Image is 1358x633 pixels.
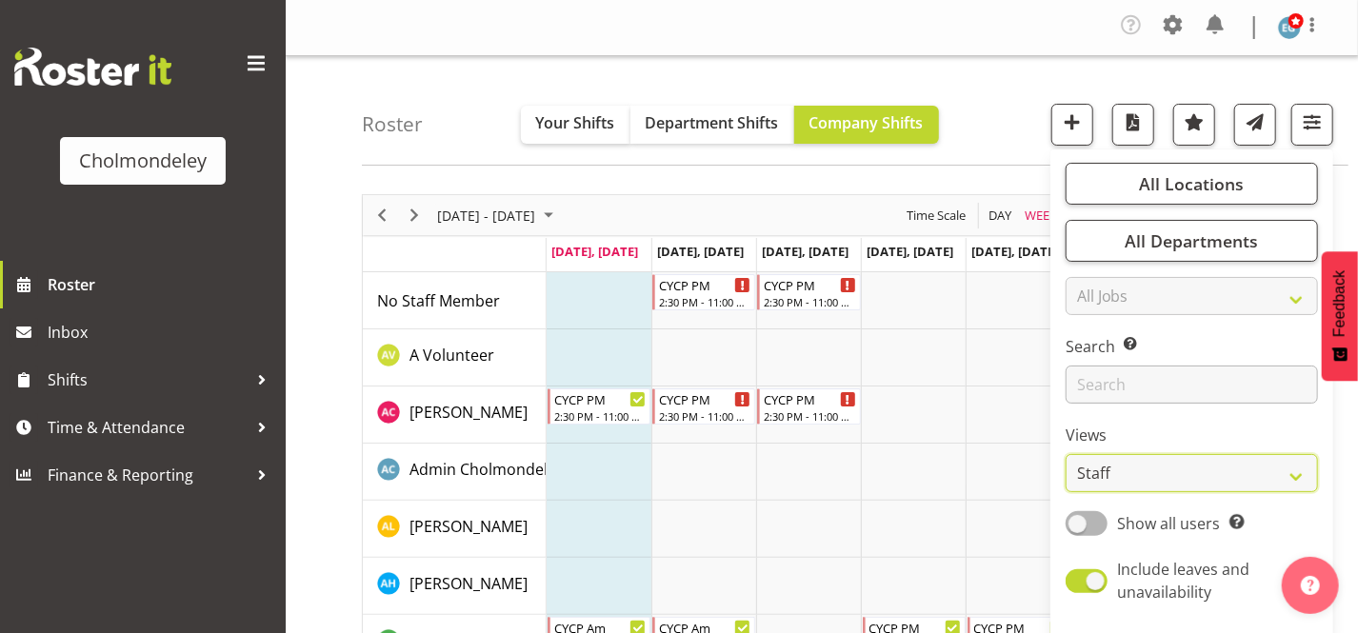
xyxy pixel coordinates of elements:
[363,444,547,501] td: Admin Cholmondeley resource
[1234,104,1276,146] button: Send a list of all shifts for the selected filtered period to all rostered employees.
[369,204,395,227] button: Previous
[1112,104,1154,146] button: Download a PDF of the roster according to the set date range.
[398,195,430,235] div: Next
[1023,204,1059,227] span: Week
[409,516,528,537] span: [PERSON_NAME]
[1118,559,1250,603] span: Include leaves and unavailability
[79,147,207,175] div: Cholmondeley
[554,408,646,424] div: 2:30 PM - 11:00 PM
[757,388,860,425] div: Abigail Chessum"s event - CYCP PM Begin From Wednesday, September 10, 2025 at 2:30:00 PM GMT+12:0...
[536,112,615,133] span: Your Shifts
[434,204,562,227] button: September 08 - 14, 2025
[409,572,528,595] a: [PERSON_NAME]
[435,204,537,227] span: [DATE] - [DATE]
[904,204,969,227] button: Time Scale
[659,275,750,294] div: CYCP PM
[1066,220,1318,262] button: All Departments
[1331,270,1348,337] span: Feedback
[1066,335,1318,358] label: Search
[657,243,744,260] span: [DATE], [DATE]
[48,270,276,299] span: Roster
[1139,172,1244,195] span: All Locations
[377,290,500,311] span: No Staff Member
[362,113,423,135] h4: Roster
[409,515,528,538] a: [PERSON_NAME]
[409,458,564,481] a: Admin Cholmondeley
[764,294,855,309] div: 2:30 PM - 11:00 PM
[409,459,564,480] span: Admin Cholmondeley
[409,344,494,366] a: A Volunteer
[1291,104,1333,146] button: Filter Shifts
[48,413,248,442] span: Time & Attendance
[764,389,855,408] div: CYCP PM
[402,204,428,227] button: Next
[377,289,500,312] a: No Staff Member
[1066,163,1318,205] button: All Locations
[1278,16,1301,39] img: evie-guard1532.jpg
[764,408,855,424] div: 2:30 PM - 11:00 PM
[905,204,968,227] span: Time Scale
[1066,424,1318,446] label: Views
[762,243,849,260] span: [DATE], [DATE]
[987,204,1013,227] span: Day
[630,106,794,144] button: Department Shifts
[48,461,248,489] span: Finance & Reporting
[363,329,547,386] td: A Volunteer resource
[363,558,547,615] td: Alexzarn Harmer resource
[659,408,750,424] div: 2:30 PM - 11:00 PM
[366,195,398,235] div: Previous
[652,274,755,310] div: No Staff Member"s event - CYCP PM Begin From Tuesday, September 9, 2025 at 2:30:00 PM GMT+12:00 E...
[409,402,528,423] span: [PERSON_NAME]
[1301,576,1320,595] img: help-xxl-2.png
[867,243,953,260] span: [DATE], [DATE]
[48,318,276,346] span: Inbox
[363,272,547,329] td: No Staff Member resource
[48,366,248,394] span: Shifts
[409,345,494,366] span: A Volunteer
[363,386,547,444] td: Abigail Chessum resource
[1322,251,1358,381] button: Feedback - Show survey
[757,274,860,310] div: No Staff Member"s event - CYCP PM Begin From Wednesday, September 10, 2025 at 2:30:00 PM GMT+12:0...
[794,106,939,144] button: Company Shifts
[521,106,630,144] button: Your Shifts
[659,389,750,408] div: CYCP PM
[1022,204,1061,227] button: Timeline Week
[548,388,650,425] div: Abigail Chessum"s event - CYCP PM Begin From Monday, September 8, 2025 at 2:30:00 PM GMT+12:00 En...
[1125,229,1258,252] span: All Departments
[14,48,171,86] img: Rosterit website logo
[551,243,638,260] span: [DATE], [DATE]
[1118,513,1221,534] span: Show all users
[1066,366,1318,404] input: Search
[554,389,646,408] div: CYCP PM
[764,275,855,294] div: CYCP PM
[1051,104,1093,146] button: Add a new shift
[809,112,924,133] span: Company Shifts
[986,204,1015,227] button: Timeline Day
[646,112,779,133] span: Department Shifts
[363,501,547,558] td: Alexandra Landolt resource
[409,573,528,594] span: [PERSON_NAME]
[409,401,528,424] a: [PERSON_NAME]
[1173,104,1215,146] button: Highlight an important date within the roster.
[659,294,750,309] div: 2:30 PM - 11:00 PM
[971,243,1058,260] span: [DATE], [DATE]
[652,388,755,425] div: Abigail Chessum"s event - CYCP PM Begin From Tuesday, September 9, 2025 at 2:30:00 PM GMT+12:00 E...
